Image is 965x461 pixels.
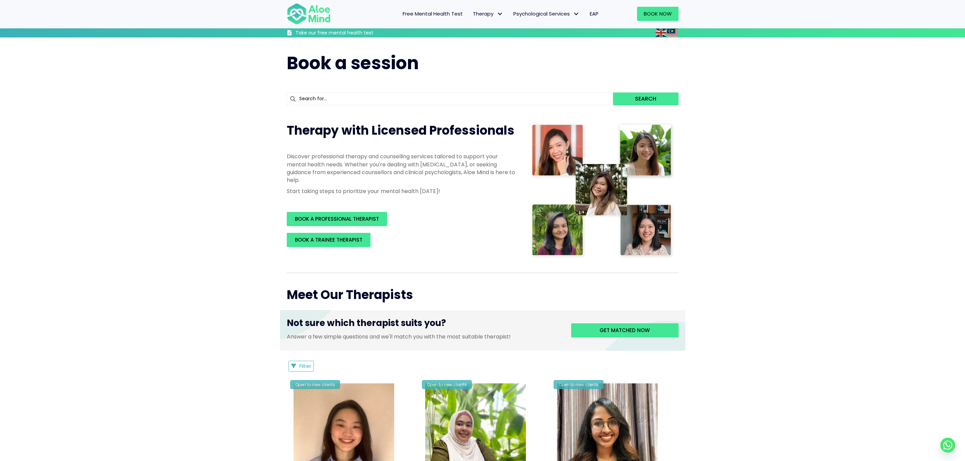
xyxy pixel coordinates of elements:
a: TherapyTherapy: submenu [468,7,508,21]
div: Open to new clients [290,380,340,389]
span: Meet Our Therapists [287,286,413,303]
span: Therapy [473,10,503,17]
span: Get matched now [600,327,650,334]
span: BOOK A TRAINEE THERAPIST [295,236,362,243]
a: Take our free mental health test [287,30,409,37]
span: Book a session [287,51,419,75]
a: Malay [667,29,679,36]
span: BOOK A PROFESSIONAL THERAPIST [295,215,379,222]
p: Start taking steps to prioritize your mental health [DATE]! [287,187,516,195]
h3: Not sure which therapist suits you? [287,317,561,332]
span: Filter [299,362,311,370]
a: Whatsapp [940,438,955,453]
nav: Menu [339,7,604,21]
a: English [656,29,667,36]
img: Therapist collage [530,122,675,259]
span: EAP [590,10,599,17]
span: Book Now [644,10,672,17]
span: Free Mental Health Test [403,10,463,17]
a: EAP [585,7,604,21]
span: Therapy with Licensed Professionals [287,122,514,139]
a: Psychological ServicesPsychological Services: submenu [508,7,585,21]
a: Free Mental Health Test [398,7,468,21]
a: Book Now [637,7,679,21]
button: Search [613,92,678,105]
span: Therapy: submenu [495,9,505,19]
img: en [656,29,666,37]
span: Psychological Services [513,10,580,17]
a: BOOK A TRAINEE THERAPIST [287,233,371,247]
div: Open to new clients [554,380,604,389]
button: Filter Listings [288,361,314,372]
input: Search for... [287,92,613,105]
img: Aloe mind Logo [287,3,331,25]
p: Answer a few simple questions and we'll match you with the most suitable therapist! [287,333,561,341]
p: Discover professional therapy and counselling services tailored to support your mental health nee... [287,153,516,184]
a: Get matched now [571,323,679,337]
div: Open to new clients [422,380,472,389]
a: BOOK A PROFESSIONAL THERAPIST [287,212,387,226]
img: ms [667,29,678,37]
h3: Take our free mental health test [296,30,409,36]
span: Psychological Services: submenu [572,9,581,19]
